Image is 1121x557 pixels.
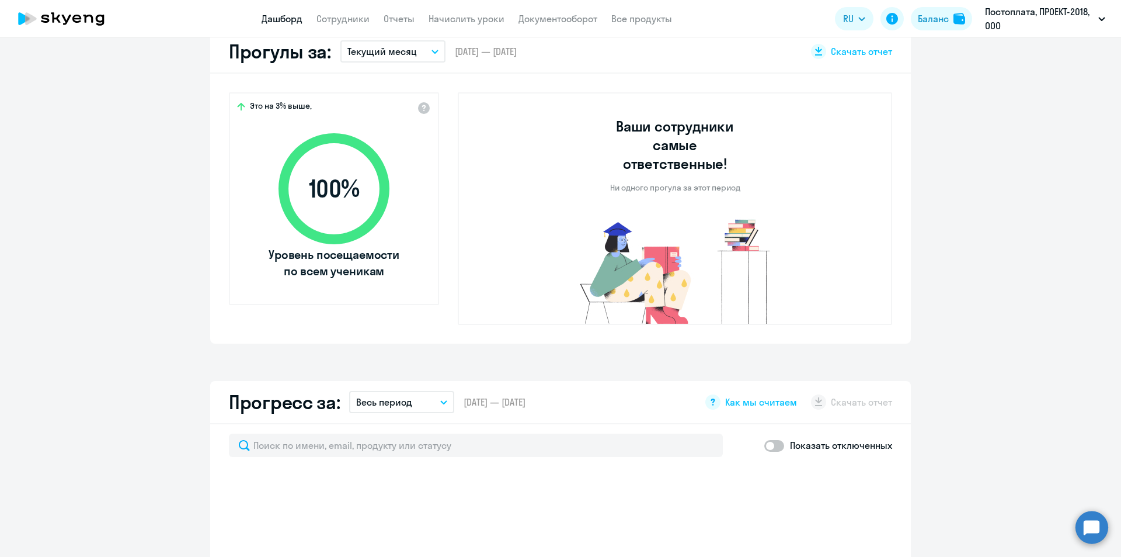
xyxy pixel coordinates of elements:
[347,44,417,58] p: Текущий месяц
[831,45,892,58] span: Скачать отчет
[262,13,302,25] a: Дашборд
[600,117,750,173] h3: Ваши сотрудники самые ответственные!
[911,7,972,30] button: Балансbalance
[610,182,740,193] p: Ни одного прогула за этот период
[340,40,445,63] button: Текущий месяц
[349,391,454,413] button: Весь период
[267,247,401,279] span: Уровень посещаемости по всем ученикам
[229,390,340,414] h2: Прогресс за:
[229,434,723,457] input: Поиск по имени, email, продукту или статусу
[464,396,525,409] span: [DATE] — [DATE]
[316,13,370,25] a: Сотрудники
[611,13,672,25] a: Все продукты
[985,5,1094,33] p: Постоплата, ПРОЕКТ-2018, ООО
[429,13,504,25] a: Начислить уроки
[250,101,312,115] span: Это на 3% выше,
[229,40,331,63] h2: Прогулы за:
[979,5,1111,33] button: Постоплата, ПРОЕКТ-2018, ООО
[518,13,597,25] a: Документооборот
[384,13,415,25] a: Отчеты
[356,395,412,409] p: Весь период
[918,12,949,26] div: Баланс
[835,7,873,30] button: RU
[790,438,892,452] p: Показать отключенных
[267,175,401,203] span: 100 %
[725,396,797,409] span: Как мы считаем
[558,216,792,324] img: no-truants
[953,13,965,25] img: balance
[843,12,854,26] span: RU
[455,45,517,58] span: [DATE] — [DATE]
